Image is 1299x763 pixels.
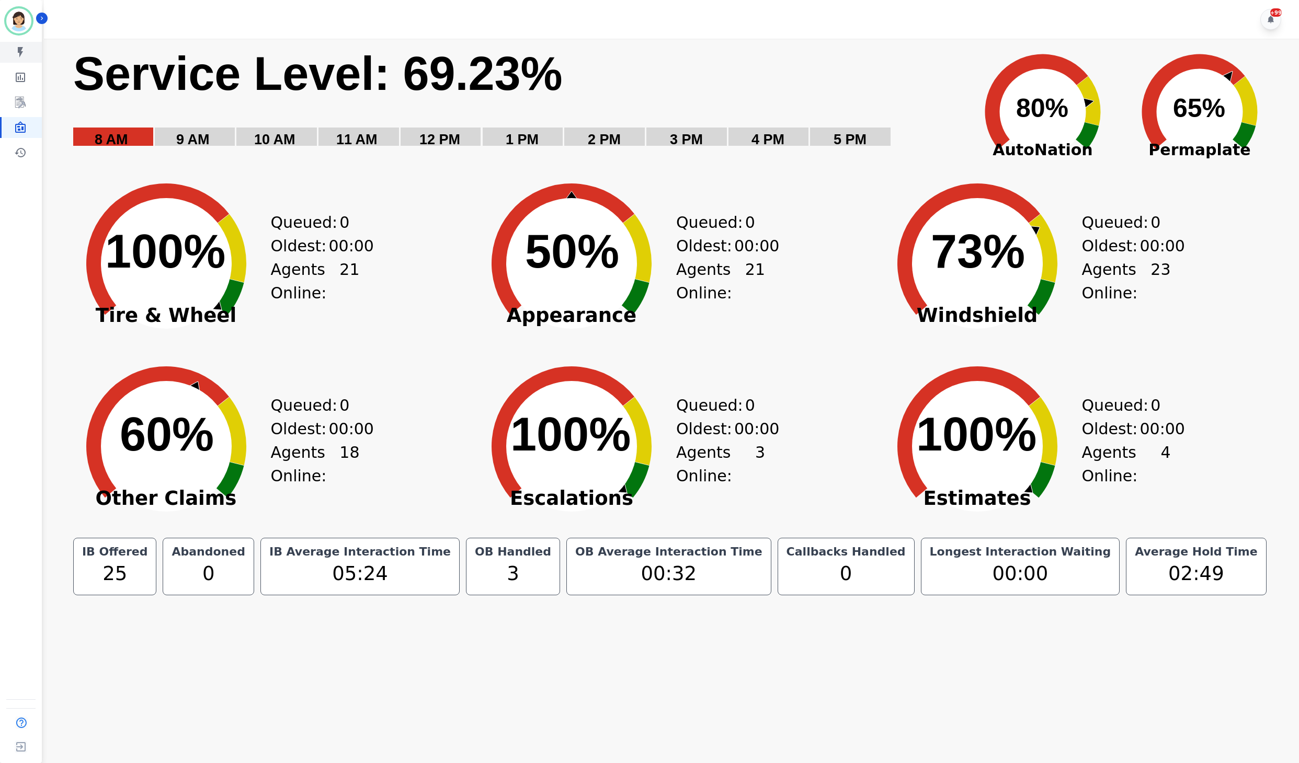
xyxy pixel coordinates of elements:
[339,258,359,305] span: 21
[62,493,271,504] span: Other Claims
[751,132,784,147] text: 4 PM
[964,138,1121,161] span: AutoNation
[419,132,460,147] text: 12 PM
[254,132,295,147] text: 10 AM
[467,493,676,504] span: Escalations
[6,8,31,33] img: Bordered avatar
[95,132,128,147] text: 8 AM
[339,211,349,234] span: 0
[72,45,958,163] svg: Service Level: 0%
[1160,441,1170,488] span: 4
[169,559,247,588] div: 0
[271,211,349,234] div: Queued:
[73,48,563,100] text: Service Level: 69.23%
[928,559,1113,588] div: 00:00
[916,408,1036,460] text: 100%
[745,258,765,305] span: 21
[62,310,271,321] span: Tire & Wheel
[745,394,755,417] span: 0
[745,211,755,234] span: 0
[784,545,908,559] div: Callbacks Handled
[670,132,703,147] text: 3 PM
[1270,8,1282,17] div: +99
[267,559,453,588] div: 05:24
[573,559,765,588] div: 00:32
[834,132,867,147] text: 5 PM
[271,394,349,417] div: Queued:
[473,545,553,559] div: OB Handled
[873,310,1082,321] span: Windshield
[676,441,765,488] div: Agents Online:
[80,559,150,588] div: 25
[506,132,539,147] text: 1 PM
[271,417,349,441] div: Oldest:
[1082,417,1160,441] div: Oldest:
[1150,394,1160,417] span: 0
[271,234,349,258] div: Oldest:
[676,211,755,234] div: Queued:
[734,234,779,258] span: 00:00
[931,225,1025,278] text: 73%
[339,394,349,417] span: 0
[1133,559,1259,588] div: 02:49
[928,545,1113,559] div: Longest Interaction Waiting
[1140,234,1184,258] span: 00:00
[267,545,453,559] div: IB Average Interaction Time
[1140,417,1184,441] span: 00:00
[1082,211,1160,234] div: Queued:
[676,234,755,258] div: Oldest:
[473,559,553,588] div: 3
[80,545,150,559] div: IB Offered
[510,408,631,460] text: 100%
[873,493,1082,504] span: Estimates
[755,441,765,488] span: 3
[588,132,621,147] text: 2 PM
[336,132,378,147] text: 11 AM
[784,559,908,588] div: 0
[1121,138,1278,161] span: Permaplate
[271,258,360,305] div: Agents Online:
[339,441,359,488] span: 18
[1016,94,1068,123] text: 80%
[1150,211,1160,234] span: 0
[176,132,210,147] text: 9 AM
[525,225,619,278] text: 50%
[105,225,225,278] text: 100%
[1082,258,1171,305] div: Agents Online:
[271,441,360,488] div: Agents Online:
[467,310,676,321] span: Appearance
[120,408,214,460] text: 60%
[1082,234,1160,258] div: Oldest:
[573,545,765,559] div: OB Average Interaction Time
[676,258,765,305] div: Agents Online:
[1173,94,1225,123] text: 65%
[1150,258,1170,305] span: 23
[676,394,755,417] div: Queued:
[328,234,373,258] span: 00:00
[328,417,373,441] span: 00:00
[734,417,779,441] span: 00:00
[1082,441,1171,488] div: Agents Online:
[676,417,755,441] div: Oldest:
[169,545,247,559] div: Abandoned
[1133,545,1259,559] div: Average Hold Time
[1082,394,1160,417] div: Queued:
